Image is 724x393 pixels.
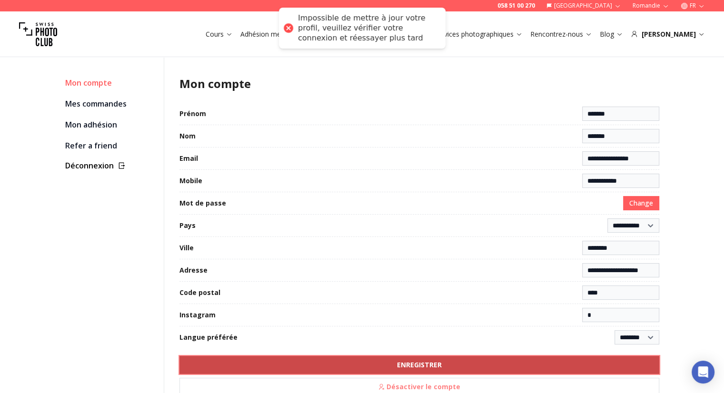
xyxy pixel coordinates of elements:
a: Cours [206,29,233,39]
b: ENREGISTRER [397,360,442,370]
button: Cours [202,28,237,41]
div: Impossible de mettre à jour votre profil, veuillez vérifier votre connexion et réessayer plus tard [298,13,436,43]
a: Adhésion membre [240,29,297,39]
label: Prénom [179,109,206,118]
button: Change [623,196,659,210]
label: Langue préférée [179,333,238,342]
button: ENREGISTRER [179,356,659,374]
label: Mot de passe [179,198,226,208]
label: Nom [179,131,196,141]
label: Pays [179,221,196,230]
div: Open Intercom Messenger [692,361,714,383]
button: Adhésion membre [237,28,301,41]
label: Adresse [179,265,208,275]
button: Blog [596,28,627,41]
button: Déconnexion [65,160,156,171]
a: Mon adhésion [65,118,156,131]
label: Email [179,154,198,163]
button: Rencontrez-nous [526,28,596,41]
a: Refer a friend [65,139,156,152]
label: Ville [179,243,194,253]
h1: Mon compte [179,76,659,91]
span: Change [629,198,653,208]
a: Rencontrez-nous [530,29,592,39]
label: Code postal [179,288,220,297]
img: Swiss photo club [19,15,57,53]
button: Services photographiques [430,28,526,41]
a: 058 51 00 270 [497,2,535,10]
label: Mobile [179,176,202,186]
a: Blog [600,29,623,39]
div: [PERSON_NAME] [631,29,705,39]
a: Services photographiques [434,29,523,39]
a: Mes commandes [65,97,156,110]
label: Instagram [179,310,216,320]
div: Mon compte [65,76,156,89]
